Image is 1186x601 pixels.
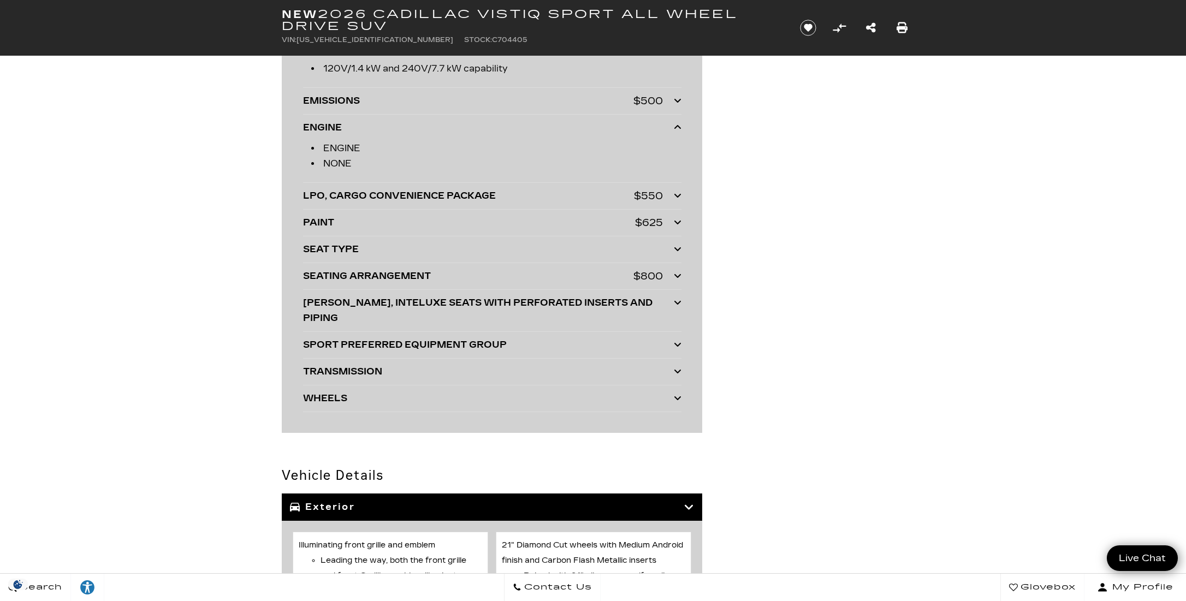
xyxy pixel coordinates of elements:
[1113,552,1171,564] span: Live Chat
[17,580,62,595] span: Search
[303,215,635,230] div: PAINT
[5,579,31,590] section: Click to Open Cookie Consent Modal
[311,141,681,156] li: ENGINE
[796,19,820,37] button: Save vehicle
[633,93,663,109] div: $500
[282,466,702,485] h2: Vehicle Details
[311,61,681,76] li: 120V/1.4 kW and 240V/7.7 kW capability
[303,337,674,353] div: SPORT PREFERRED EQUIPMENT GROUP
[5,579,31,590] img: Opt-Out Icon
[311,156,681,171] li: NONE
[897,20,908,35] a: Print this New 2026 Cadillac VISTIQ Sport All Wheel Drive SUV
[303,188,634,204] div: LPO, CARGO CONVENIENCE PACKAGE
[71,574,104,601] a: Explore your accessibility options
[634,188,663,204] div: $550
[1107,545,1178,571] a: Live Chat
[282,8,781,32] h1: 2026 Cadillac VISTIQ Sport All Wheel Drive SUV
[1084,574,1186,601] button: Open user profile menu
[831,20,847,36] button: Compare Vehicle
[866,20,876,35] a: Share this New 2026 Cadillac VISTIQ Sport All Wheel Drive SUV
[290,502,684,513] h3: Exterior
[521,580,592,595] span: Contact Us
[303,295,674,326] div: [PERSON_NAME], INTELUXE SEATS WITH PERFORATED INSERTS AND PIPING
[1018,580,1076,595] span: Glovebox
[1000,574,1084,601] a: Glovebox
[303,364,674,379] div: TRANSMISSION
[71,579,104,596] div: Explore your accessibility options
[303,391,674,406] div: WHEELS
[303,93,633,109] div: EMISSIONS
[303,242,674,257] div: SEAT TYPE
[282,8,318,21] strong: New
[633,269,663,284] div: $800
[1108,580,1173,595] span: My Profile
[464,36,492,44] span: Stock:
[296,36,453,44] span: [US_VEHICLE_IDENTIFICATION_NUMBER]
[492,36,527,44] span: C704405
[303,269,633,284] div: SEATING ARRANGEMENT
[524,568,685,599] li: Paired with 21" all-season, self-sealing tires
[282,36,296,44] span: VIN:
[504,574,601,601] a: Contact Us
[635,215,663,230] div: $625
[303,120,674,135] div: ENGINE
